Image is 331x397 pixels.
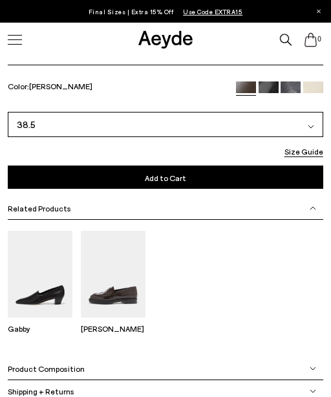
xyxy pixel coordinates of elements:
[8,81,231,96] div: Color:
[310,205,316,211] img: svg%3E
[81,324,145,333] p: [PERSON_NAME]
[310,365,316,372] img: svg%3E
[8,166,323,189] button: Add to Cart
[310,388,316,394] img: svg%3E
[8,364,85,373] span: Product Composition
[308,123,314,130] img: svg%3E
[29,81,92,91] span: [PERSON_NAME]
[8,387,74,396] span: Shipping + Returns
[17,118,36,131] span: 38.5
[276,145,331,158] button: Size Guide
[81,310,145,333] a: Leon Loafers [PERSON_NAME]
[8,231,72,317] img: Gabby Almond-Toe Loafers
[8,310,72,333] a: Gabby Almond-Toe Loafers Gabby
[8,204,71,213] span: Related Products
[8,324,72,333] p: Gabby
[145,173,186,182] span: Add to Cart
[81,231,145,317] img: Leon Loafers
